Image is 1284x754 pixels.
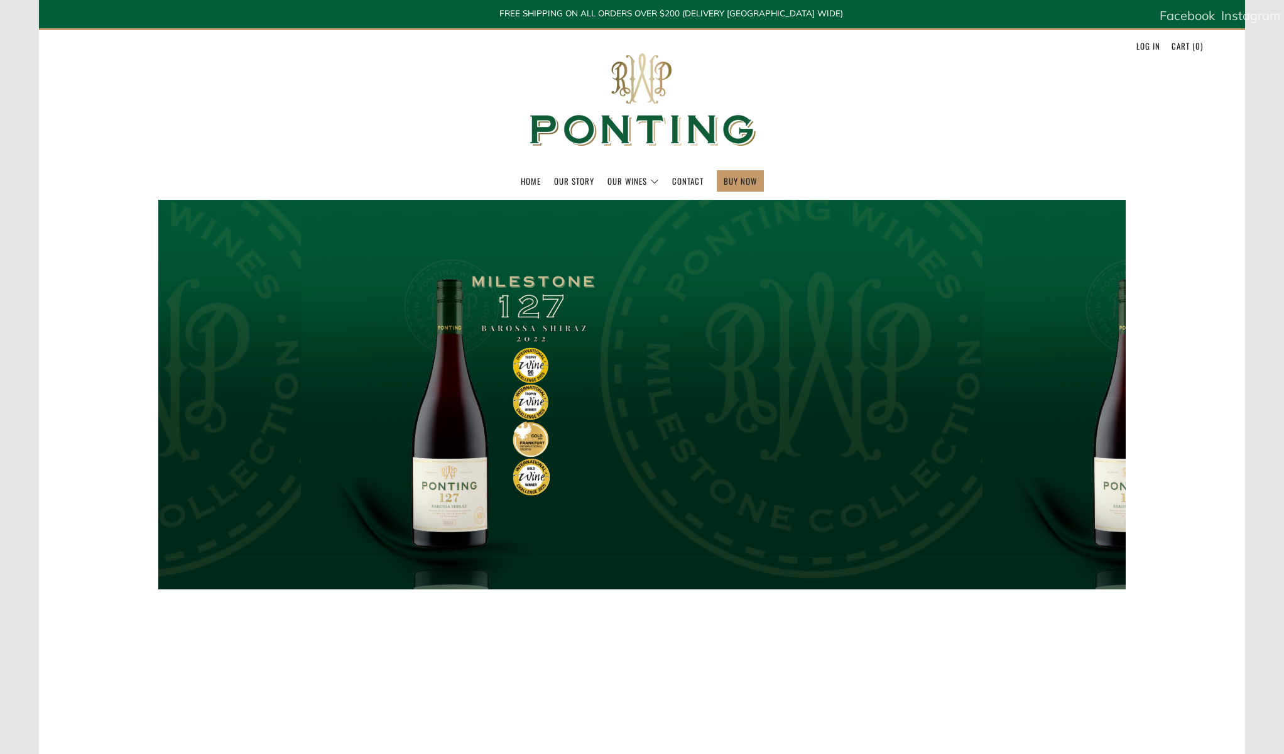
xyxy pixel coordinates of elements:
a: Log in [1136,36,1160,56]
img: Ponting Wines [516,30,768,170]
a: Instagram [1221,3,1281,28]
a: Home [521,171,541,191]
span: Instagram [1221,8,1281,23]
a: Our Story [554,171,594,191]
a: Facebook [1160,3,1215,28]
a: BUY NOW [724,171,757,191]
a: Our Wines [607,171,659,191]
span: 0 [1195,40,1200,52]
span: Facebook [1160,8,1215,23]
a: Contact [672,171,704,191]
a: Cart (0) [1172,36,1203,56]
